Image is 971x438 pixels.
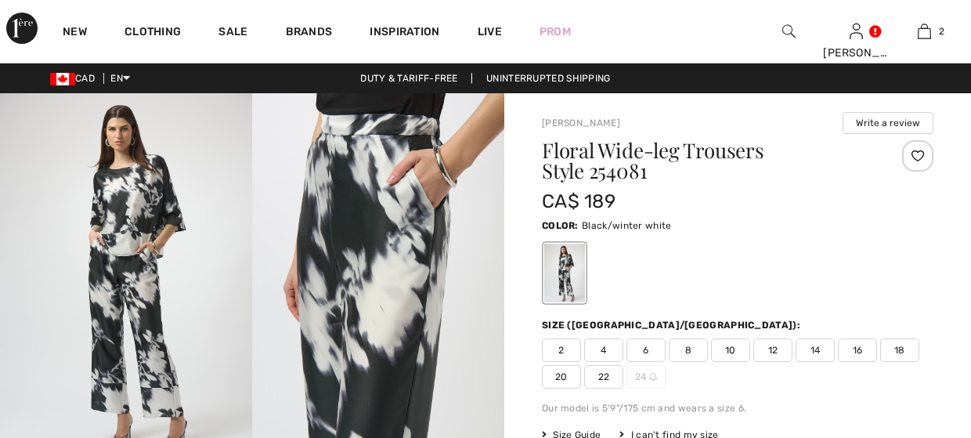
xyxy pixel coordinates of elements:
span: CA$ 189 [542,190,615,212]
a: [PERSON_NAME] [542,118,620,129]
span: 12 [753,338,792,362]
div: Our model is 5'9"/175 cm and wears a size 6. [542,401,933,415]
span: 22 [584,365,623,389]
span: 6 [626,338,666,362]
div: Black/winter white [544,244,585,302]
img: ring-m.svg [649,373,657,381]
span: 18 [880,338,919,362]
img: search the website [782,22,796,41]
a: Live [478,24,502,40]
a: Clothing [125,25,181,42]
span: 2 [542,338,581,362]
button: Write a review [843,112,933,134]
img: 1ère Avenue [6,13,38,44]
div: [PERSON_NAME] [823,45,890,61]
img: My Bag [918,22,931,41]
a: Sign In [850,24,863,38]
span: CAD [50,73,101,84]
span: 8 [669,338,708,362]
span: 24 [626,365,666,389]
span: 20 [542,365,581,389]
a: Brands [286,25,333,42]
img: My Info [850,22,863,41]
a: 2 [891,22,958,41]
span: Color: [542,220,579,231]
a: Sale [218,25,247,42]
a: Prom [540,24,571,40]
span: Black/winter white [582,220,671,231]
img: Canadian Dollar [50,73,75,85]
span: EN [110,73,130,84]
div: Size ([GEOGRAPHIC_DATA]/[GEOGRAPHIC_DATA]): [542,318,803,332]
a: New [63,25,87,42]
span: 14 [796,338,835,362]
span: 4 [584,338,623,362]
h1: Floral Wide-leg Trousers Style 254081 [542,140,868,181]
span: 16 [838,338,877,362]
span: Inspiration [370,25,439,42]
span: 2 [939,24,944,38]
span: 10 [711,338,750,362]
